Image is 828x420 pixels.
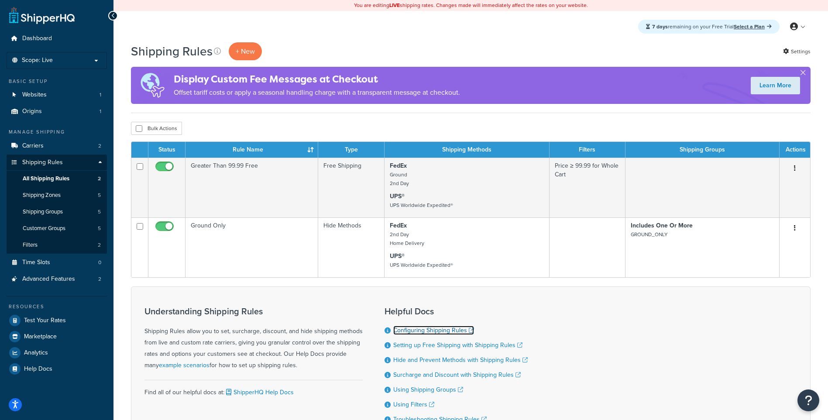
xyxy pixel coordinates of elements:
span: Test Your Rates [24,317,66,324]
a: Advanced Features 2 [7,271,107,287]
td: Hide Methods [318,217,384,277]
div: Manage Shipping [7,128,107,136]
span: 2 [98,142,101,150]
strong: UPS® [390,251,405,261]
a: Customer Groups 5 [7,220,107,237]
th: Shipping Groups [625,142,780,158]
a: Origins 1 [7,103,107,120]
td: Price ≥ 99.99 for Whole Cart [550,158,625,217]
span: 5 [98,208,101,216]
small: UPS Worldwide Expedited® [390,201,453,209]
p: Offset tariff costs or apply a seasonal handling charge with a transparent message at checkout. [174,86,460,99]
a: Using Shipping Groups [393,385,463,394]
a: Select a Plan [734,23,772,31]
li: Carriers [7,138,107,154]
div: remaining on your Free Trial [638,20,780,34]
li: Filters [7,237,107,253]
span: Dashboard [22,35,52,42]
th: Actions [780,142,810,158]
span: Filters [23,241,38,249]
a: Shipping Zones 5 [7,187,107,203]
span: Time Slots [22,259,50,266]
a: All Shipping Rules 2 [7,171,107,187]
span: 5 [98,225,101,232]
a: Marketplace [7,329,107,344]
li: Websites [7,87,107,103]
th: Type [318,142,384,158]
div: Resources [7,303,107,310]
td: Free Shipping [318,158,384,217]
span: 2 [98,241,101,249]
span: 2 [98,275,101,283]
span: Shipping Rules [22,159,63,166]
li: Origins [7,103,107,120]
li: All Shipping Rules [7,171,107,187]
div: Find all of our helpful docs at: [144,380,363,398]
a: Using Filters [393,400,434,409]
span: Shipping Zones [23,192,61,199]
a: Time Slots 0 [7,255,107,271]
span: 0 [98,259,101,266]
img: duties-banner-06bc72dcb5fe05cb3f9472aba00be2ae8eb53ab6f0d8bb03d382ba314ac3c341.png [131,67,174,104]
strong: FedEx [390,221,407,230]
a: Settings [783,45,811,58]
span: Help Docs [24,365,52,373]
span: Shipping Groups [23,208,63,216]
li: Advanced Features [7,271,107,287]
button: Bulk Actions [131,122,182,135]
td: Greater Than 99.99 Free [186,158,318,217]
span: Marketplace [24,333,57,341]
a: Analytics [7,345,107,361]
span: Customer Groups [23,225,65,232]
button: Open Resource Center [797,389,819,411]
td: Ground Only [186,217,318,277]
span: 2 [98,175,101,182]
a: example scenarios [159,361,210,370]
li: Shipping Groups [7,204,107,220]
a: Help Docs [7,361,107,377]
li: Shipping Zones [7,187,107,203]
span: Analytics [24,349,48,357]
th: Filters [550,142,625,158]
h1: Shipping Rules [131,43,213,60]
h3: Understanding Shipping Rules [144,306,363,316]
strong: Includes One Or More [631,221,693,230]
a: Websites 1 [7,87,107,103]
th: Status [148,142,186,158]
span: Scope: Live [22,57,53,64]
small: UPS Worldwide Expedited® [390,261,453,269]
span: 1 [100,108,101,115]
li: Shipping Rules [7,155,107,254]
a: Setting up Free Shipping with Shipping Rules [393,341,522,350]
h3: Helpful Docs [385,306,528,316]
a: Shipping Groups 5 [7,204,107,220]
small: GROUND_ONLY [631,231,667,238]
th: Shipping Methods [385,142,550,158]
span: Advanced Features [22,275,75,283]
a: ShipperHQ Home [9,7,75,24]
a: Dashboard [7,31,107,47]
a: Test Your Rates [7,313,107,328]
th: Rule Name : activate to sort column ascending [186,142,318,158]
a: Hide and Prevent Methods with Shipping Rules [393,355,528,365]
li: Customer Groups [7,220,107,237]
a: Carriers 2 [7,138,107,154]
strong: FedEx [390,161,407,170]
li: Time Slots [7,255,107,271]
h4: Display Custom Fee Messages at Checkout [174,72,460,86]
small: 2nd Day Home Delivery [390,231,424,247]
span: Carriers [22,142,44,150]
a: Learn More [751,77,800,94]
b: LIVE [389,1,400,9]
span: All Shipping Rules [23,175,69,182]
span: 5 [98,192,101,199]
a: Configuring Shipping Rules [393,326,474,335]
span: Websites [22,91,47,99]
strong: 7 days [652,23,668,31]
a: Filters 2 [7,237,107,253]
a: ShipperHQ Help Docs [224,388,294,397]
